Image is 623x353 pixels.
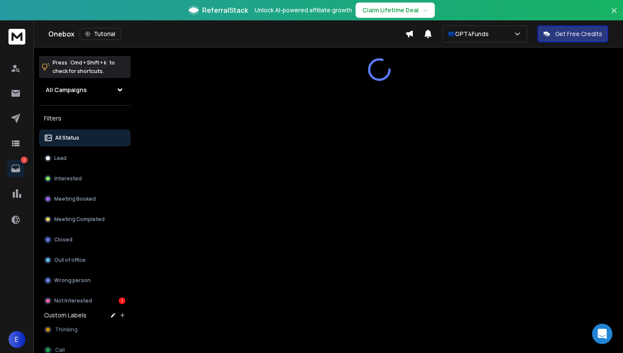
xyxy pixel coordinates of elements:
div: Open Intercom Messenger [592,324,612,344]
button: Thinking [39,321,131,338]
p: Get Free Credits [555,30,602,38]
p: Wrong person [54,277,91,284]
button: Tutorial [80,28,121,40]
p: Lead [54,155,67,162]
p: Closed [54,236,72,243]
h3: Filters [39,112,131,124]
button: Interested [39,170,131,187]
button: All Status [39,129,131,146]
h1: All Campaigns [46,86,87,94]
span: Cmd + Shift + k [69,58,108,67]
button: Wrong person [39,272,131,289]
span: Thinking [55,326,78,333]
button: Out of office [39,252,131,269]
p: All Status [55,134,79,141]
button: Close banner [609,5,620,25]
button: All Campaigns [39,81,131,98]
button: Lead [39,150,131,167]
h3: Custom Labels [44,311,86,319]
span: → [422,6,428,14]
p: Press to check for shortcuts. [53,59,115,76]
p: Out of office [54,257,86,263]
button: E [8,331,25,348]
span: ReferralStack [202,5,248,15]
button: Not Interested1 [39,292,131,309]
p: 2 [21,157,28,163]
p: Not Interested [54,297,92,304]
p: Meeting Booked [54,196,96,202]
div: 1 [119,297,125,304]
button: Closed [39,231,131,248]
p: Unlock AI-powered affiliate growth [255,6,352,14]
p: Meeting Completed [54,216,105,223]
button: Meeting Booked [39,191,131,207]
p: Interested [54,175,82,182]
div: Onebox [48,28,405,40]
button: Meeting Completed [39,211,131,228]
a: 2 [7,160,24,177]
p: 🇪🇺GPT4Funds [448,30,492,38]
button: Claim Lifetime Deal→ [356,3,435,18]
button: Get Free Credits [537,25,608,42]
